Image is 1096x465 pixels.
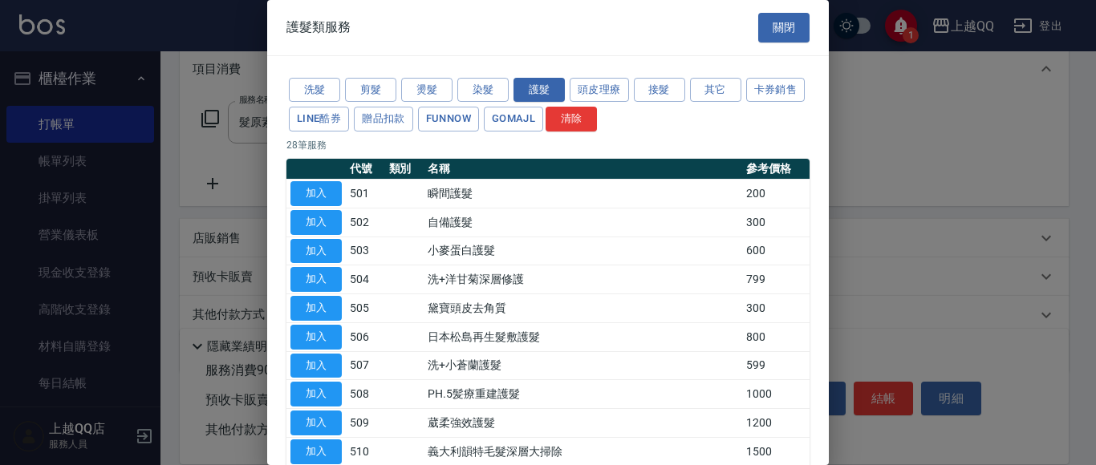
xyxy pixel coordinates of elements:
button: 關閉 [758,13,810,42]
th: 類別 [385,159,424,180]
button: 加入 [290,439,342,464]
button: GOMAJL [484,107,543,131]
th: 參考價格 [742,159,810,180]
button: 加入 [290,181,342,206]
p: 28 筆服務 [286,138,810,152]
td: 200 [742,180,810,208]
td: 506 [346,322,385,351]
td: 日本松島再生髮敷護髮 [424,322,742,351]
td: 799 [742,265,810,294]
span: 護髮類服務 [286,19,351,35]
td: 507 [346,351,385,380]
button: 加入 [290,382,342,406]
td: 504 [346,265,385,294]
button: 接髮 [634,78,685,103]
button: 加入 [290,410,342,435]
button: 剪髮 [345,78,396,103]
button: 加入 [290,296,342,321]
button: 加入 [290,239,342,264]
button: 頭皮理療 [570,78,629,103]
td: 502 [346,208,385,237]
td: PH.5髪療重建護髮 [424,380,742,409]
td: 600 [742,237,810,265]
td: 葳柔強效護髮 [424,409,742,438]
button: 護髮 [513,78,565,103]
button: 染髮 [457,78,509,103]
button: 加入 [290,354,342,378]
th: 名稱 [424,159,742,180]
td: 300 [742,208,810,237]
button: 清除 [546,107,597,131]
td: 洗+小蒼蘭護髮 [424,351,742,380]
td: 300 [742,294,810,323]
td: 505 [346,294,385,323]
td: 瞬間護髮 [424,180,742,208]
td: 小麥蛋白護髮 [424,237,742,265]
button: 贈品扣款 [354,107,413,131]
button: 加入 [290,267,342,292]
td: 1000 [742,380,810,409]
td: 599 [742,351,810,380]
th: 代號 [346,159,385,180]
button: FUNNOW [418,107,479,131]
td: 黛寶頭皮去角質 [424,294,742,323]
td: 自備護髮 [424,208,742,237]
td: 1200 [742,409,810,438]
button: 卡券銷售 [746,78,806,103]
td: 508 [346,380,385,409]
button: 洗髮 [289,78,340,103]
button: 加入 [290,210,342,235]
td: 800 [742,322,810,351]
button: 燙髮 [401,78,453,103]
button: LINE酷券 [289,107,349,131]
td: 501 [346,180,385,208]
button: 其它 [690,78,741,103]
td: 洗+洋甘菊深層修護 [424,265,742,294]
td: 503 [346,237,385,265]
button: 加入 [290,325,342,350]
td: 509 [346,409,385,438]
